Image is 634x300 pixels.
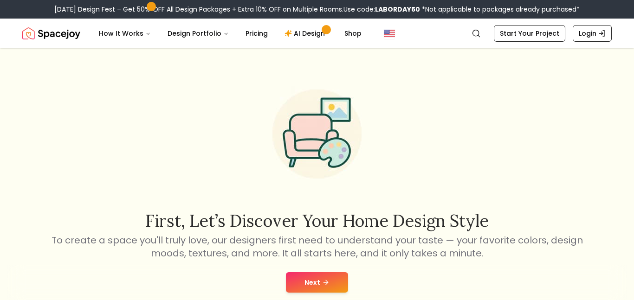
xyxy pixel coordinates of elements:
[573,25,612,42] a: Login
[91,24,369,43] nav: Main
[494,25,565,42] a: Start Your Project
[286,272,348,293] button: Next
[384,28,395,39] img: United States
[420,5,580,14] span: *Not applicable to packages already purchased*
[238,24,275,43] a: Pricing
[50,211,584,230] h2: First, let’s discover your home design style
[375,5,420,14] b: LABORDAY50
[258,75,376,193] img: Start Style Quiz Illustration
[343,5,420,14] span: Use code:
[22,19,612,48] nav: Global
[50,234,584,260] p: To create a space you'll truly love, our designers first need to understand your taste — your fav...
[277,24,335,43] a: AI Design
[22,24,80,43] a: Spacejoy
[22,24,80,43] img: Spacejoy Logo
[91,24,158,43] button: How It Works
[337,24,369,43] a: Shop
[160,24,236,43] button: Design Portfolio
[54,5,580,14] div: [DATE] Design Fest – Get 50% OFF All Design Packages + Extra 10% OFF on Multiple Rooms.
